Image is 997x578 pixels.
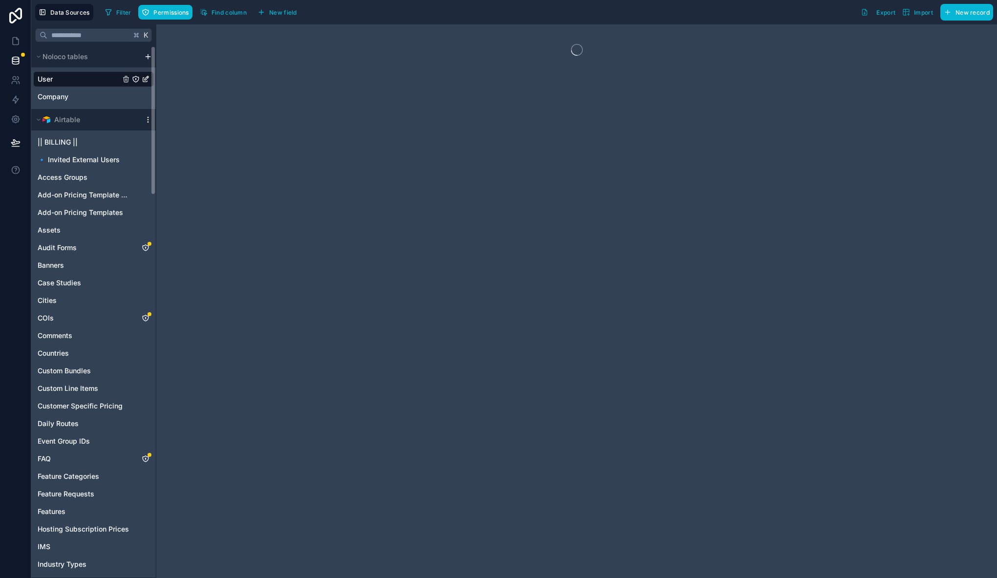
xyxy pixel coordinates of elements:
span: K [143,32,149,39]
span: New field [269,9,297,16]
button: New record [940,4,993,21]
a: Permissions [138,5,196,20]
span: Permissions [153,9,189,16]
button: Filter [101,5,135,20]
span: Find column [212,9,247,16]
button: Permissions [138,5,192,20]
span: Data Sources [50,9,90,16]
span: Import [914,9,933,16]
span: New record [955,9,990,16]
a: New record [936,4,993,21]
button: Data Sources [35,4,93,21]
button: Export [857,4,899,21]
span: Export [876,9,895,16]
button: Import [899,4,936,21]
span: Filter [116,9,131,16]
button: New field [254,5,300,20]
button: Find column [196,5,250,20]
